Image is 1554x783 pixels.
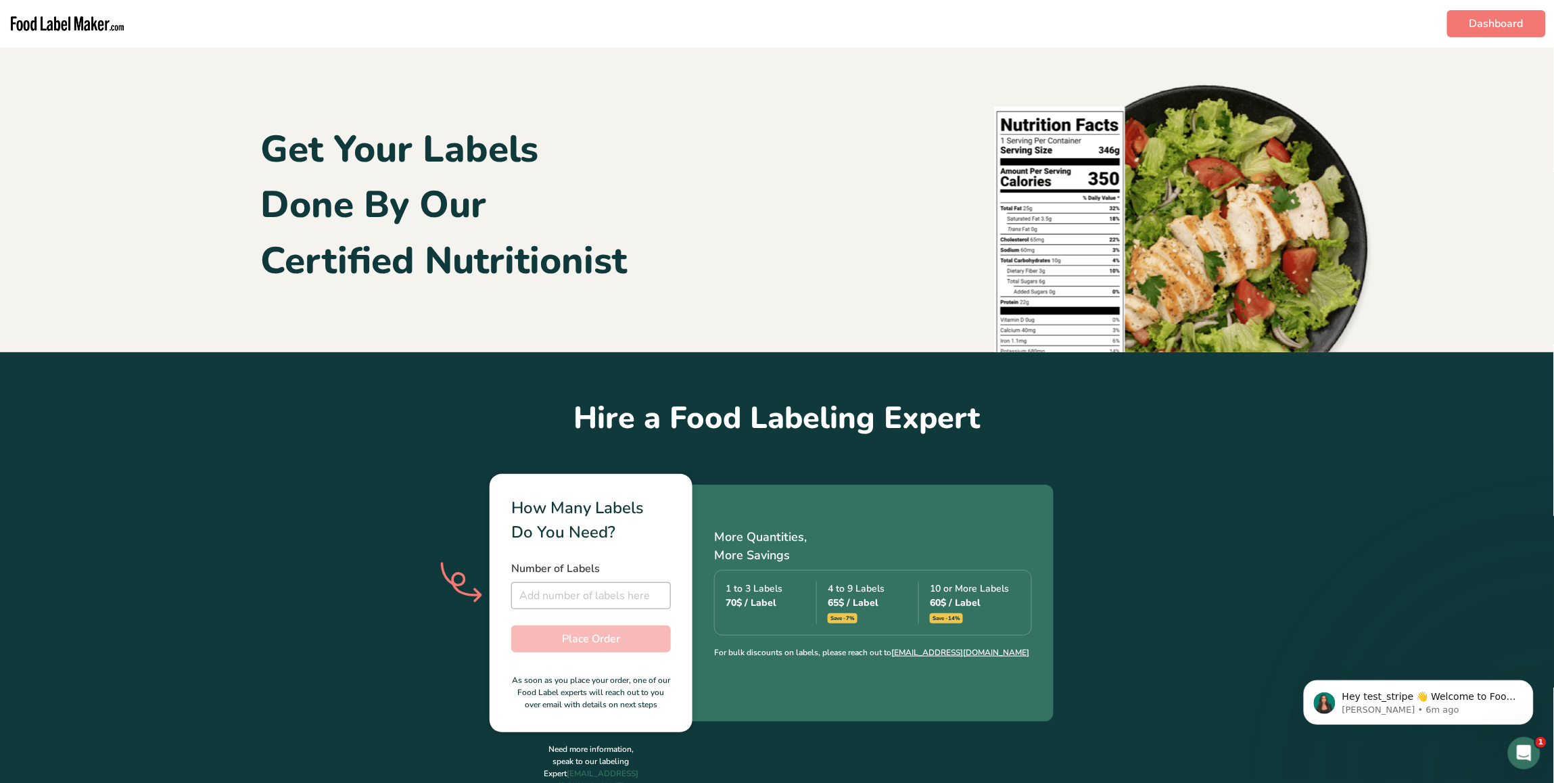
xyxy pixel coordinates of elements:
[511,582,671,609] input: Add number of labels here
[1284,652,1554,746] iframe: Intercom notifications message
[828,613,857,623] span: Save -7%
[8,5,126,42] img: Food Label Maker
[974,58,1380,352] img: header-img.b4fd922.png
[930,596,1020,610] div: 60$ / Label
[828,582,919,624] div: 4 to 9 Labels
[511,496,671,544] div: How Many Labels Do You Need?
[726,596,816,610] div: 70$ / Label
[930,582,1020,624] div: 10 or More Labels
[714,528,1032,565] p: More Quantities, More Savings
[511,674,671,711] p: As soon as you place your order, one of our Food Label experts will reach out to you over email w...
[511,625,671,652] button: Place Order
[511,561,600,576] span: Number of Labels
[726,582,817,624] div: 1 to 3 Labels
[1536,737,1547,748] span: 1
[930,613,963,623] span: Save -14%
[891,647,1029,658] a: [EMAIL_ADDRESS][DOMAIN_NAME]
[1447,10,1546,37] a: Dashboard
[1508,737,1540,769] iframe: Intercom live chat
[828,596,918,610] div: 65$ / Label
[714,646,1032,659] p: For bulk discounts on labels, please reach out to
[562,631,620,647] span: Place Order
[260,122,628,289] h1: Get Your Labels Done By Our Certified Nutritionist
